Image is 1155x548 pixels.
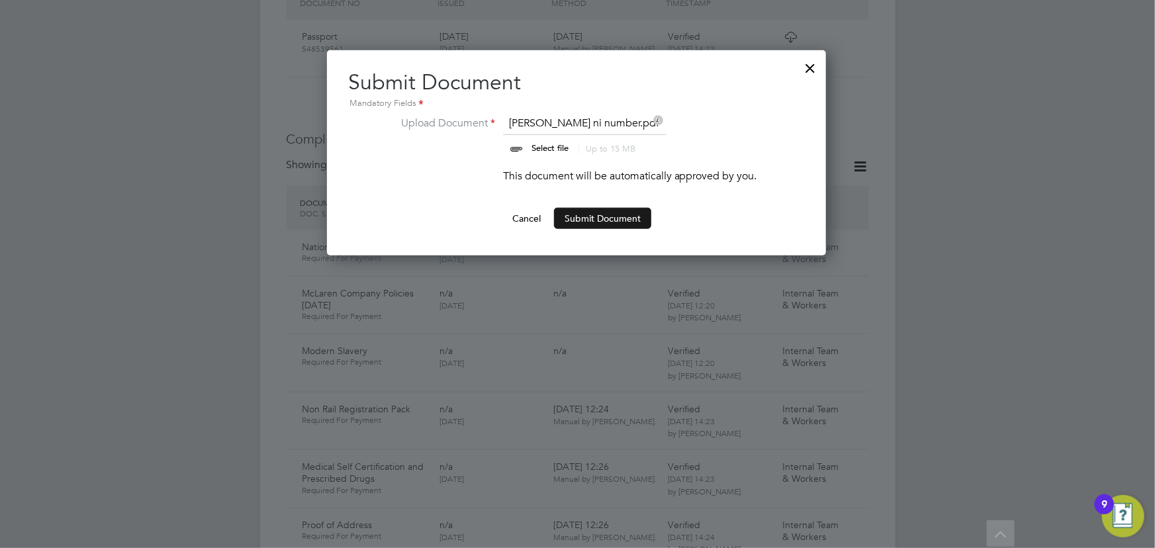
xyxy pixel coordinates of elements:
[396,168,757,197] li: This document will be automatically approved by you.
[1102,495,1144,537] button: Open Resource Center, 9 new notifications
[348,69,805,111] h2: Submit Document
[348,97,805,111] div: Mandatory Fields
[396,115,495,152] label: Upload Document
[1101,504,1107,522] div: 9
[554,208,651,229] button: Submit Document
[502,208,551,229] button: Cancel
